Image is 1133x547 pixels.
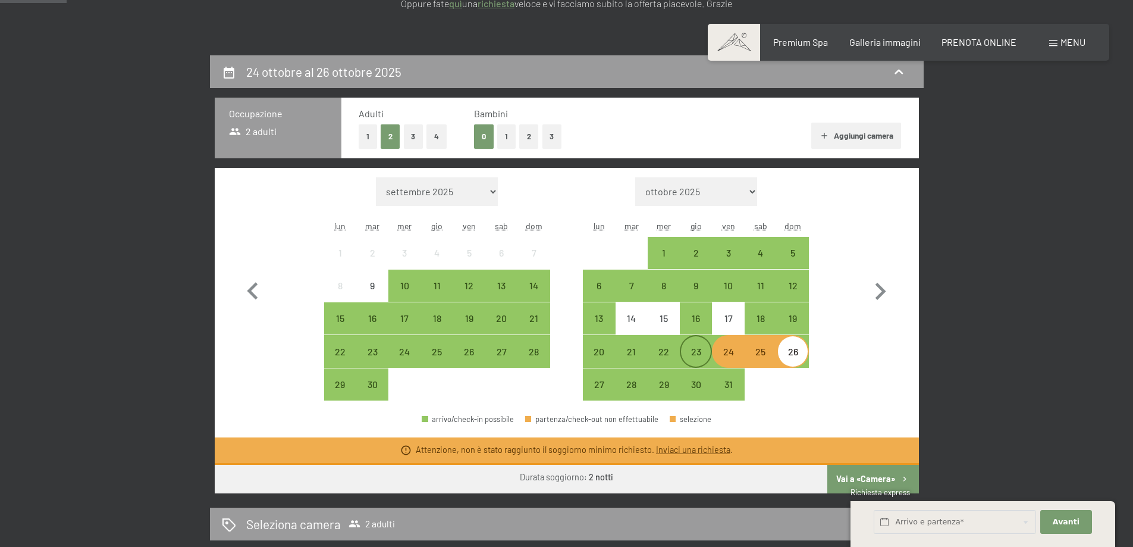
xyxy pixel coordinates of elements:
div: Sat Oct 04 2025 [745,237,777,269]
div: arrivo/check-in non effettuabile [712,302,744,335]
div: arrivo/check-in possibile [485,270,517,302]
span: 2 adulti [349,518,395,530]
div: Wed Oct 22 2025 [648,335,680,367]
div: arrivo/check-in possibile [388,335,420,367]
div: Sun Sep 28 2025 [517,335,550,367]
div: Sat Sep 27 2025 [485,335,517,367]
div: Wed Sep 17 2025 [388,302,420,335]
b: 2 notti [589,472,613,482]
div: Sun Oct 05 2025 [777,237,809,269]
div: arrivo/check-in non effettuabile [616,302,648,335]
button: 3 [404,124,423,149]
div: arrivo/check-in possibile [745,335,777,367]
div: arrivo/check-in possibile [745,237,777,269]
div: arrivo/check-in possibile [356,368,388,401]
div: arrivo/check-in possibile [485,335,517,367]
div: arrivo/check-in possibile [777,302,809,335]
div: Mon Sep 08 2025 [324,270,356,302]
div: Mon Oct 13 2025 [583,302,615,335]
div: 26 [454,347,484,377]
div: Fri Sep 19 2025 [453,302,485,335]
span: Richiesta express [850,487,910,497]
div: arrivo/check-in possibile [422,415,514,423]
div: 13 [584,314,614,343]
div: 15 [649,314,679,343]
div: Sat Sep 13 2025 [485,270,517,302]
div: 25 [422,347,452,377]
button: Mese precedente [236,177,270,401]
div: Fri Sep 12 2025 [453,270,485,302]
div: arrivo/check-in possibile [421,270,453,302]
div: 21 [519,314,548,343]
div: Wed Sep 24 2025 [388,335,420,367]
div: Fri Oct 17 2025 [712,302,744,335]
div: arrivo/check-in possibile [777,270,809,302]
div: arrivo/check-in non effettuabile [356,270,388,302]
div: 7 [519,248,548,278]
div: 24 [390,347,419,377]
div: Sun Sep 07 2025 [517,237,550,269]
div: Durata soggiorno: [520,471,613,483]
div: arrivo/check-in possibile [777,237,809,269]
div: 13 [487,281,516,311]
div: Tue Oct 28 2025 [616,368,648,401]
div: 5 [454,248,484,278]
div: 5 [778,248,808,278]
button: 3 [542,124,562,149]
div: arrivo/check-in possibile [517,335,550,367]
abbr: giovedì [691,221,702,231]
div: 28 [519,347,548,377]
div: 15 [325,314,355,343]
div: Sun Oct 19 2025 [777,302,809,335]
div: Tue Sep 30 2025 [356,368,388,401]
div: 4 [422,248,452,278]
div: 14 [617,314,646,343]
div: arrivo/check-in possibile [356,302,388,335]
div: Fri Sep 26 2025 [453,335,485,367]
div: 19 [778,314,808,343]
button: Vai a «Camera» [827,465,918,493]
div: Thu Oct 23 2025 [680,335,712,367]
h2: 24 ottobre al 26 ottobre 2025 [246,64,401,79]
div: 7 [617,281,646,311]
div: 29 [649,380,679,410]
div: Sun Sep 21 2025 [517,302,550,335]
div: arrivo/check-in non effettuabile [324,270,356,302]
abbr: sabato [754,221,767,231]
div: arrivo/check-in possibile [583,368,615,401]
div: Sun Oct 12 2025 [777,270,809,302]
div: Thu Sep 11 2025 [421,270,453,302]
span: Adulti [359,108,384,119]
button: 2 [381,124,400,149]
div: Wed Oct 29 2025 [648,368,680,401]
span: PRENOTA ONLINE [941,36,1016,48]
div: arrivo/check-in possibile [648,270,680,302]
div: Sat Oct 25 2025 [745,335,777,367]
div: Mon Oct 20 2025 [583,335,615,367]
div: Wed Sep 10 2025 [388,270,420,302]
a: Premium Spa [773,36,828,48]
div: arrivo/check-in non effettuabile [356,237,388,269]
div: Tue Oct 21 2025 [616,335,648,367]
div: 16 [681,314,711,343]
div: Wed Oct 01 2025 [648,237,680,269]
div: 2 [681,248,711,278]
div: 30 [681,380,711,410]
div: Mon Sep 29 2025 [324,368,356,401]
div: 12 [454,281,484,311]
span: Menu [1060,36,1085,48]
div: 30 [357,380,387,410]
a: Galleria immagini [849,36,921,48]
div: arrivo/check-in possibile [648,368,680,401]
div: arrivo/check-in possibile [356,335,388,367]
button: 0 [474,124,494,149]
abbr: martedì [624,221,639,231]
h2: Seleziona camera [246,515,341,533]
div: selezione [670,415,711,423]
div: 10 [713,281,743,311]
button: 4 [426,124,447,149]
div: arrivo/check-in possibile [388,302,420,335]
div: Sat Oct 11 2025 [745,270,777,302]
div: arrivo/check-in possibile [616,335,648,367]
